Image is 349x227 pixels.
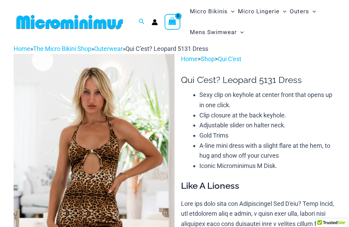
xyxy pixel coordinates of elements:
[181,75,335,85] h1: Qui C’est? Leopard 5131 Dress
[94,45,123,52] a: Outerwear
[288,1,318,22] a: OutersMenu ToggleMenu Toggle
[14,14,126,30] img: MM SHOP LOGO FLAT
[14,45,208,52] span: » » »
[199,130,335,141] li: Gold Trims
[218,55,241,62] a: Qui C'est
[33,45,91,52] a: The Micro Bikini Shop
[279,3,286,20] span: Menu Toggle
[228,3,234,20] span: Menu Toggle
[199,90,335,110] li: Sexy clip on keyhole at center front that opens up in one click.
[238,3,279,20] span: Micro Lingerie
[290,3,309,20] span: Outers
[125,45,208,52] span: Qui C’est? Leopard 5131 Dress
[188,22,245,43] a: Mens SwimwearMenu ToggleMenu Toggle
[190,24,237,41] span: Mens Swimwear
[199,141,335,161] li: A-line mini dress with a slight flare at the hem, to hug and show off your curves
[139,18,145,26] a: Search icon link
[181,180,335,192] h3: Like A Lioness
[199,110,335,120] li: Clip closure at the back keyhole.
[14,45,30,52] a: Home
[181,55,198,62] a: Home
[237,24,244,41] span: Menu Toggle
[152,19,158,25] a: Account icon link
[201,55,215,62] a: Shop
[236,1,288,22] a: Micro LingerieMenu ToggleMenu Toggle
[181,54,335,64] p: > >
[165,14,180,30] a: View Shopping Cart, empty
[188,1,236,22] a: Micro BikinisMenu ToggleMenu Toggle
[199,120,335,130] li: Adjustable slider on halter neck.
[199,161,335,171] li: Iconic Microminimus M Disk.
[190,3,228,20] span: Micro Bikinis
[309,3,316,20] span: Menu Toggle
